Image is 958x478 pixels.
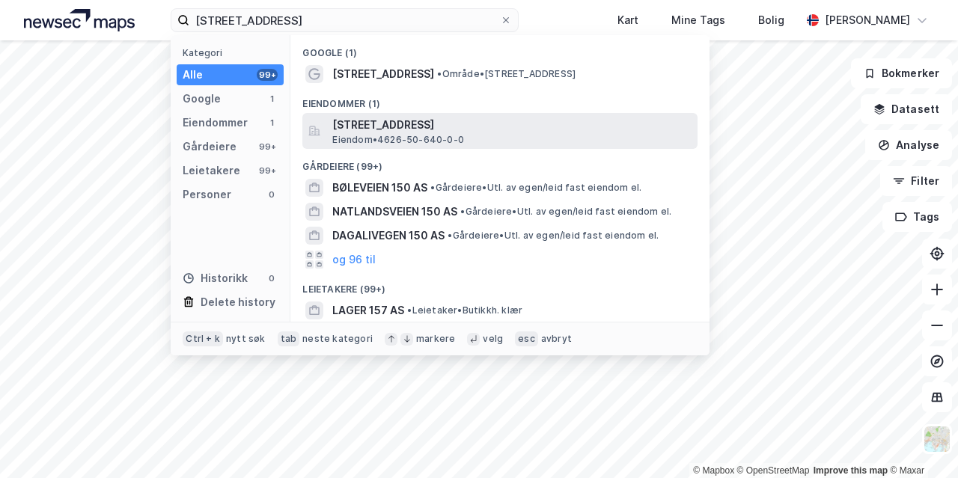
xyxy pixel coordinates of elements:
[758,11,784,29] div: Bolig
[226,333,266,345] div: nytt søk
[332,65,434,83] span: [STREET_ADDRESS]
[183,138,237,156] div: Gårdeiere
[266,117,278,129] div: 1
[737,465,810,476] a: OpenStreetMap
[430,182,641,194] span: Gårdeiere • Utl. av egen/leid fast eiendom el.
[332,301,404,319] span: LAGER 157 AS
[183,331,223,346] div: Ctrl + k
[407,304,522,316] span: Leietaker • Butikkh. klær
[332,203,457,221] span: NATLANDSVEIEN 150 AS
[437,68,442,79] span: •
[448,230,659,242] span: Gårdeiere • Utl. av egen/leid fast eiendom el.
[201,293,275,311] div: Delete history
[825,11,910,29] div: [PERSON_NAME]
[861,94,952,124] button: Datasett
[332,116,692,134] span: [STREET_ADDRESS]
[416,333,455,345] div: markere
[183,162,240,180] div: Leietakere
[541,333,572,345] div: avbryt
[814,465,888,476] a: Improve this map
[332,227,445,245] span: DAGALIVEGEN 150 AS
[460,206,671,218] span: Gårdeiere • Utl. av egen/leid fast eiendom el.
[332,251,376,269] button: og 96 til
[183,66,203,84] div: Alle
[880,166,952,196] button: Filter
[883,406,958,478] div: Kontrollprogram for chat
[257,141,278,153] div: 99+
[266,93,278,105] div: 1
[266,189,278,200] div: 0
[693,465,734,476] a: Mapbox
[671,11,725,29] div: Mine Tags
[302,333,373,345] div: neste kategori
[290,35,710,62] div: Google (1)
[865,130,952,160] button: Analyse
[851,58,952,88] button: Bokmerker
[24,9,135,31] img: logo.a4113a55bc3d86da70a041830d287a7e.svg
[183,269,248,287] div: Historikk
[448,230,452,241] span: •
[882,202,952,232] button: Tags
[515,331,538,346] div: esc
[437,68,576,80] span: Område • [STREET_ADDRESS]
[183,90,221,108] div: Google
[183,186,231,203] div: Personer
[257,165,278,177] div: 99+
[332,134,464,146] span: Eiendom • 4626-50-640-0-0
[183,47,284,58] div: Kategori
[407,304,412,316] span: •
[883,406,958,478] iframe: Chat Widget
[290,86,710,113] div: Eiendommer (1)
[278,331,300,346] div: tab
[332,179,427,197] span: BØLEVEIEN 150 AS
[483,333,503,345] div: velg
[290,272,710,298] div: Leietakere (99+)
[617,11,638,29] div: Kart
[183,114,248,132] div: Eiendommer
[266,272,278,284] div: 0
[460,206,465,217] span: •
[430,182,435,193] span: •
[257,69,278,81] div: 99+
[290,149,710,176] div: Gårdeiere (99+)
[189,9,500,31] input: Søk på adresse, matrikkel, gårdeiere, leietakere eller personer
